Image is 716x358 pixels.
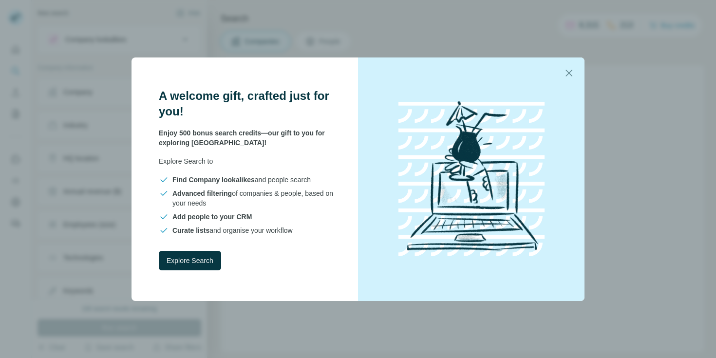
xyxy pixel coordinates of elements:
img: laptop [384,92,559,267]
span: Advanced filtering [172,189,232,197]
span: of companies & people, based on your needs [172,188,335,208]
p: Explore Search to [159,156,335,166]
h3: A welcome gift, crafted just for you! [159,88,335,119]
span: Explore Search [167,256,213,265]
button: Explore Search [159,251,221,270]
span: Find Company lookalikes [172,176,255,184]
p: Enjoy 500 bonus search credits—our gift to you for exploring [GEOGRAPHIC_DATA]! [159,128,335,148]
span: and people search [172,175,311,185]
span: Curate lists [172,226,209,234]
span: and organise your workflow [172,226,293,235]
span: Add people to your CRM [172,213,252,221]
